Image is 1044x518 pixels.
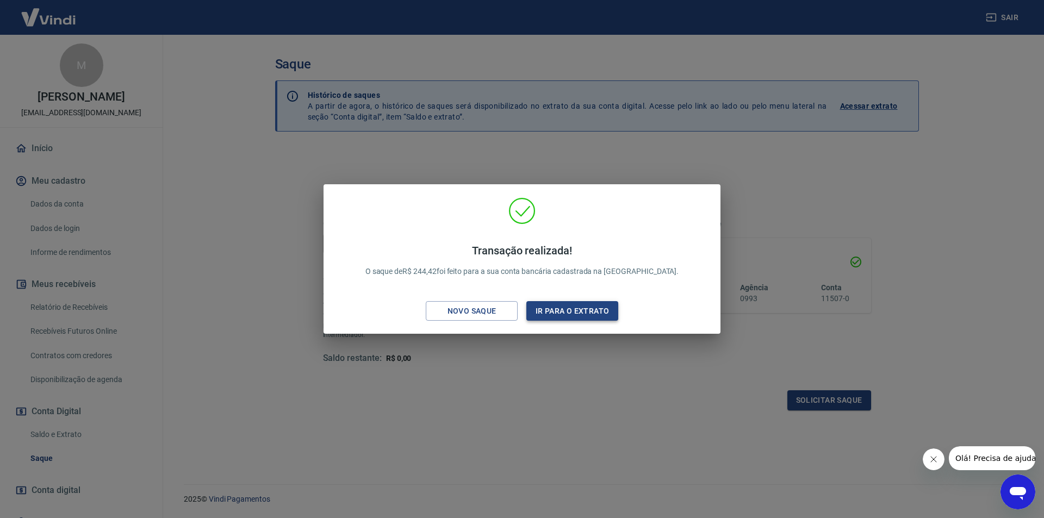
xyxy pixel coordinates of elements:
[426,301,518,321] button: Novo saque
[365,244,679,277] p: O saque de R$ 244,42 foi feito para a sua conta bancária cadastrada na [GEOGRAPHIC_DATA].
[365,244,679,257] h4: Transação realizada!
[526,301,618,321] button: Ir para o extrato
[1000,475,1035,509] iframe: Botão para abrir a janela de mensagens
[949,446,1035,470] iframe: Mensagem da empresa
[7,8,91,16] span: Olá! Precisa de ajuda?
[923,448,944,470] iframe: Fechar mensagem
[434,304,509,318] div: Novo saque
